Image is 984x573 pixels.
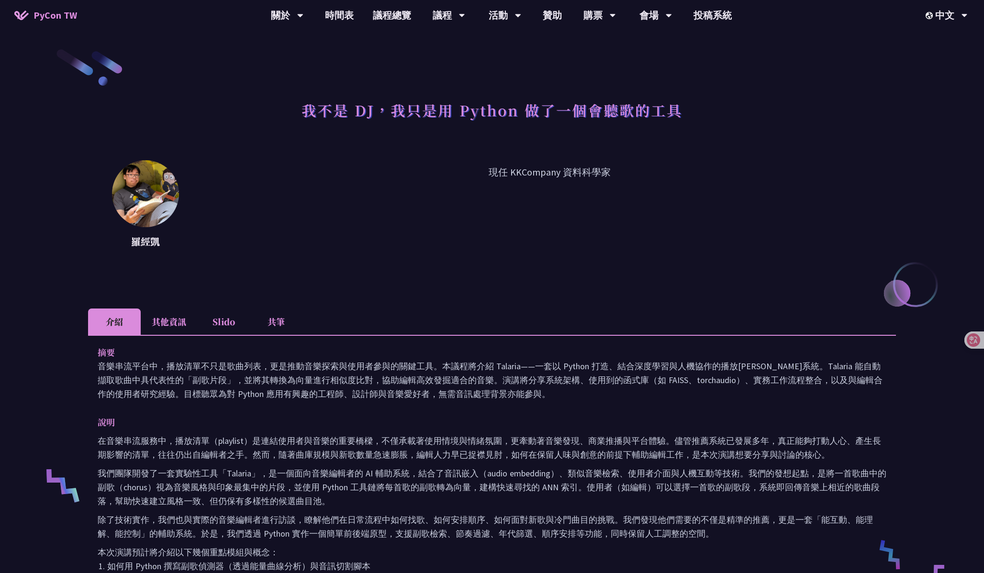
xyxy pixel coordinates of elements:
img: Home icon of PyCon TW 2025 [14,11,29,20]
span: PyCon TW [34,8,77,22]
p: 摘要 [98,345,867,359]
p: 本次演講預計將介紹以下幾個重點模組與概念： [98,545,886,559]
p: 羅經凱 [112,234,179,249]
p: 我們團隊開發了一套實驗性工具「Talaria」，是一個面向音樂編輯者的 AI 輔助系統，結合了音訊嵌入（audio embedding）、類似音樂檢索、使用者介面與人機互動等技術。我們的發想起點... [98,466,886,508]
li: 如何用 Python 撰寫副歌偵測器（透過能量曲線分析）與音訊切割腳本 [107,559,886,573]
li: 介紹 [88,309,141,335]
a: PyCon TW [5,3,87,27]
li: 其他資訊 [141,309,197,335]
li: Slido [197,309,250,335]
p: 說明 [98,415,867,429]
img: 羅經凱 [112,160,179,227]
p: 在音樂串流服務中，播放清單（playlist）是連結使用者與音樂的重要橋樑，不僅承載著使用情境與情緒氛圍，更牽動著音樂發現、商業推播與平台體驗。儘管推薦系統已發展多年，真正能夠打動人心、產生長期... [98,434,886,462]
p: 現任 KKCompany 資料科學家 [203,165,896,251]
p: 音樂串流平台中，播放清單不只是歌曲列表，更是推動音樂探索與使用者參與的關鍵工具。本議程將介紹 Talaria——一套以 Python 打造、結合深度學習與人機協作的播放[PERSON_NAME]... [98,359,886,401]
li: 共筆 [250,309,302,335]
img: Locale Icon [926,12,935,19]
p: 除了技術實作，我們也與實際的音樂編輯者進行訪談，瞭解他們在日常流程中如何找歌、如何安排順序、如何面對新歌與冷門曲目的挑戰。我們發現他們需要的不僅是精準的推薦，更是一套「能互動、能理解、能控制」的... [98,513,886,540]
h1: 我不是 DJ，我只是用 Python 做了一個會聽歌的工具 [302,96,682,124]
